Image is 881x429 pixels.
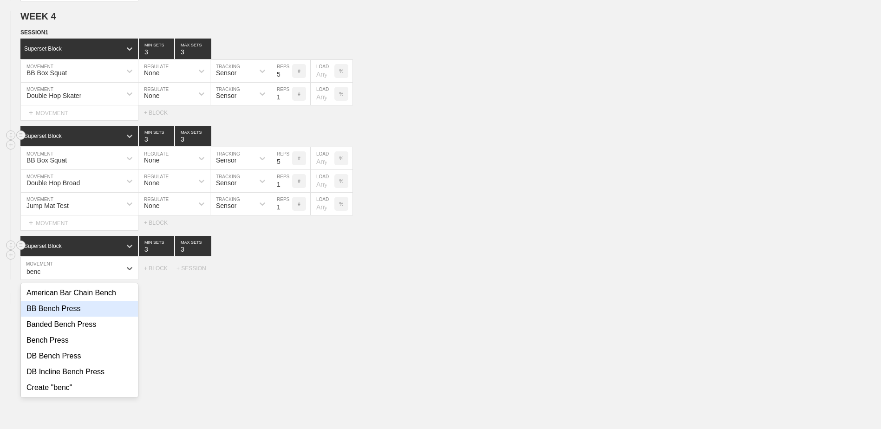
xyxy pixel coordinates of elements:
[298,156,300,161] p: #
[144,156,159,164] div: None
[20,215,138,231] div: MOVEMENT
[26,156,67,164] div: BB Box Squat
[339,91,344,97] p: %
[176,265,214,272] div: + SESSION
[21,380,138,396] div: Create "benc"
[339,69,344,74] p: %
[311,193,334,215] input: Any
[175,236,211,256] input: None
[311,83,334,105] input: Any
[21,285,138,301] div: American Bar Chain Bench
[29,219,33,227] span: +
[144,110,176,116] div: + BLOCK
[24,243,62,249] div: Superset Block
[144,220,176,226] div: + BLOCK
[175,39,211,59] input: None
[21,364,138,380] div: DB Incline Bench Press
[144,179,159,187] div: None
[298,69,300,74] p: #
[20,11,56,21] span: WEEK 4
[26,92,81,99] div: Double Hop Skater
[311,170,334,192] input: Any
[216,202,236,209] div: Sensor
[29,109,33,117] span: +
[144,69,159,77] div: None
[339,179,344,184] p: %
[21,301,138,317] div: BB Bench Press
[339,201,344,207] p: %
[144,92,159,99] div: None
[144,202,159,209] div: None
[216,69,236,77] div: Sensor
[26,202,69,209] div: Jump Mat Test
[20,293,64,304] div: WEEK 5
[24,133,62,139] div: Superset Block
[298,91,300,97] p: #
[311,147,334,169] input: Any
[20,295,25,303] span: +
[175,126,211,146] input: None
[21,348,138,364] div: DB Bench Press
[24,45,62,52] div: Superset Block
[216,92,236,99] div: Sensor
[26,69,67,77] div: BB Box Squat
[298,201,300,207] p: #
[26,179,80,187] div: Double Hop Broad
[20,105,138,121] div: MOVEMENT
[835,384,881,429] iframe: Chat Widget
[21,317,138,332] div: Banded Bench Press
[21,332,138,348] div: Bench Press
[216,156,236,164] div: Sensor
[216,179,236,187] div: Sensor
[298,179,300,184] p: #
[339,156,344,161] p: %
[20,29,48,36] span: SESSION 1
[144,265,176,272] div: + BLOCK
[311,60,334,82] input: Any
